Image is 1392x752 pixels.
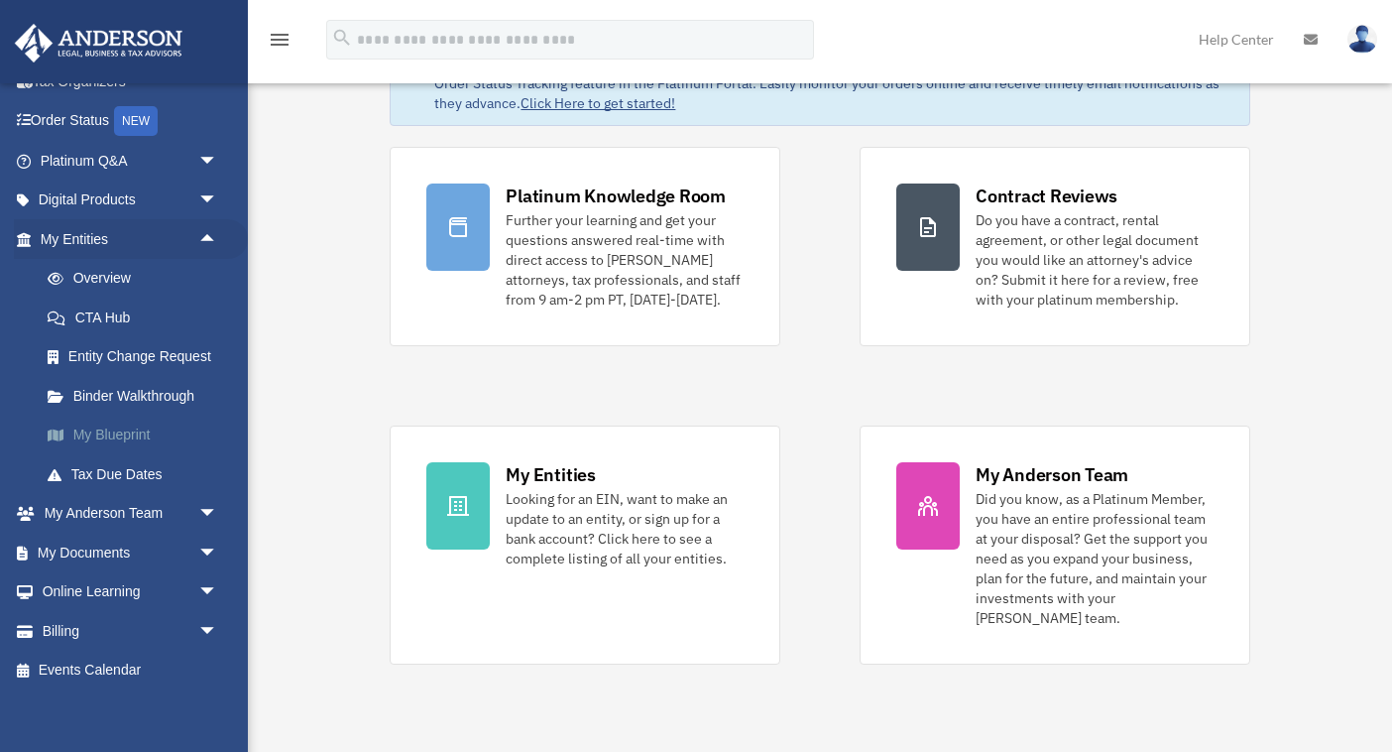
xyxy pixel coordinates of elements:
span: arrow_drop_up [198,219,238,260]
a: Click Here to get started! [521,94,675,112]
a: Contract Reviews Do you have a contract, rental agreement, or other legal document you would like... [860,147,1250,346]
a: Order StatusNEW [14,101,248,142]
span: arrow_drop_down [198,494,238,535]
a: My Blueprint [28,416,248,455]
a: Billingarrow_drop_down [14,611,248,651]
div: NEW [114,106,158,136]
a: My Anderson Teamarrow_drop_down [14,494,248,534]
a: My Entitiesarrow_drop_up [14,219,248,259]
a: Entity Change Request [28,337,248,377]
div: Further your learning and get your questions answered real-time with direct access to [PERSON_NAM... [506,210,744,310]
span: arrow_drop_down [198,611,238,652]
a: Platinum Q&Aarrow_drop_down [14,141,248,181]
a: Binder Walkthrough [28,376,248,416]
div: My Entities [506,462,595,487]
span: arrow_drop_down [198,572,238,613]
div: Platinum Knowledge Room [506,184,726,208]
a: My Documentsarrow_drop_down [14,533,248,572]
div: Do you have a contract, rental agreement, or other legal document you would like an attorney's ad... [976,210,1214,310]
a: My Entities Looking for an EIN, want to make an update to an entity, or sign up for a bank accoun... [390,426,780,665]
img: User Pic [1347,25,1377,54]
div: My Anderson Team [976,462,1128,487]
a: Overview [28,259,248,299]
a: My Anderson Team Did you know, as a Platinum Member, you have an entire professional team at your... [860,426,1250,665]
a: CTA Hub [28,298,248,337]
img: Anderson Advisors Platinum Portal [9,24,188,63]
a: Events Calendar [14,651,248,690]
i: search [331,27,353,49]
span: arrow_drop_down [198,181,238,221]
a: Tax Due Dates [28,454,248,494]
div: Did you know, as a Platinum Member, you have an entire professional team at your disposal? Get th... [976,489,1214,628]
i: menu [268,28,291,52]
a: Online Learningarrow_drop_down [14,572,248,612]
a: menu [268,35,291,52]
a: Platinum Knowledge Room Further your learning and get your questions answered real-time with dire... [390,147,780,346]
span: arrow_drop_down [198,141,238,182]
div: Contract Reviews [976,184,1117,208]
div: Looking for an EIN, want to make an update to an entity, or sign up for a bank account? Click her... [506,489,744,568]
span: arrow_drop_down [198,533,238,573]
a: Digital Productsarrow_drop_down [14,181,248,220]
